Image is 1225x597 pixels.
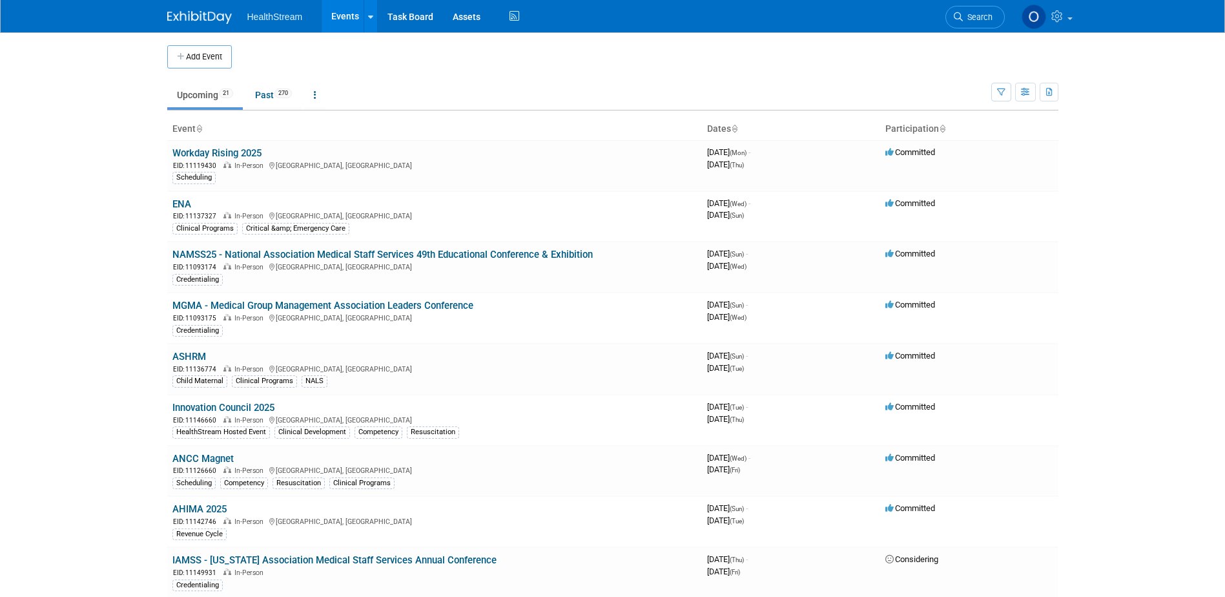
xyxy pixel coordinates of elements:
[172,529,227,540] div: Revenue Cycle
[939,123,945,134] a: Sort by Participation Type
[219,89,233,98] span: 21
[223,416,231,423] img: In-Person Event
[730,149,746,156] span: (Mon)
[880,118,1058,140] th: Participation
[167,118,702,140] th: Event
[223,569,231,575] img: In-Person Event
[223,518,231,524] img: In-Person Event
[707,160,744,169] span: [DATE]
[730,455,746,462] span: (Wed)
[172,312,697,323] div: [GEOGRAPHIC_DATA], [GEOGRAPHIC_DATA]
[885,402,935,412] span: Committed
[748,453,750,463] span: -
[173,417,221,424] span: EID: 11146660
[172,223,238,235] div: Clinical Programs
[242,223,349,235] div: Critical &amp; Emergency Care
[707,363,744,373] span: [DATE]
[223,162,231,168] img: In-Person Event
[172,210,697,221] div: [GEOGRAPHIC_DATA], [GEOGRAPHIC_DATA]
[172,198,191,210] a: ENA
[172,351,206,362] a: ASHRM
[274,89,292,98] span: 270
[730,365,744,372] span: (Tue)
[172,274,223,286] div: Credentialing
[731,123,737,134] a: Sort by Start Date
[746,249,748,258] span: -
[730,518,744,525] span: (Tue)
[172,426,270,438] div: HealthStream Hosted Event
[730,416,744,423] span: (Thu)
[963,12,993,22] span: Search
[234,162,267,170] span: In-Person
[1022,5,1046,29] img: Olivia Christopher
[707,414,744,424] span: [DATE]
[223,314,231,320] img: In-Person Event
[885,147,935,157] span: Committed
[234,212,267,220] span: In-Person
[234,365,267,373] span: In-Person
[730,404,744,411] span: (Tue)
[730,569,740,576] span: (Fri)
[748,147,750,157] span: -
[885,300,935,309] span: Committed
[234,466,267,475] span: In-Person
[173,467,221,474] span: EID: 11126660
[274,426,350,438] div: Clinical Development
[707,147,750,157] span: [DATE]
[885,249,935,258] span: Committed
[329,477,395,489] div: Clinical Programs
[172,147,262,159] a: Workday Rising 2025
[746,351,748,361] span: -
[730,505,744,512] span: (Sun)
[172,375,227,387] div: Child Maternal
[885,351,935,361] span: Committed
[730,466,740,474] span: (Fri)
[172,477,216,489] div: Scheduling
[707,402,748,412] span: [DATE]
[245,83,302,107] a: Past270
[730,162,744,169] span: (Thu)
[707,210,744,220] span: [DATE]
[707,261,746,271] span: [DATE]
[172,516,697,527] div: [GEOGRAPHIC_DATA], [GEOGRAPHIC_DATA]
[707,516,744,525] span: [DATE]
[234,416,267,424] span: In-Person
[730,263,746,270] span: (Wed)
[234,518,267,526] span: In-Person
[172,414,697,425] div: [GEOGRAPHIC_DATA], [GEOGRAPHIC_DATA]
[232,375,297,387] div: Clinical Programs
[748,198,750,208] span: -
[172,402,274,414] a: Innovation Council 2025
[223,365,231,372] img: In-Person Event
[172,249,593,260] a: NAMSS25 - National Association Medical Staff Services 49th Educational Conference & Exhibition
[234,263,267,271] span: In-Person
[234,569,267,577] span: In-Person
[247,12,303,22] span: HealthStream
[730,212,744,219] span: (Sun)
[223,212,231,218] img: In-Person Event
[172,160,697,171] div: [GEOGRAPHIC_DATA], [GEOGRAPHIC_DATA]
[707,567,740,576] span: [DATE]
[707,554,748,564] span: [DATE]
[746,402,748,412] span: -
[885,554,938,564] span: Considering
[173,366,221,373] span: EID: 11136774
[223,263,231,269] img: In-Person Event
[172,172,216,183] div: Scheduling
[707,198,750,208] span: [DATE]
[173,518,221,525] span: EID: 11142746
[707,503,748,513] span: [DATE]
[173,315,221,322] span: EID: 11093175
[172,580,223,591] div: Credentialing
[172,325,223,337] div: Credentialing
[196,123,202,134] a: Sort by Event Name
[167,83,243,107] a: Upcoming21
[355,426,402,438] div: Competency
[730,302,744,309] span: (Sun)
[234,314,267,322] span: In-Person
[730,314,746,321] span: (Wed)
[167,11,232,24] img: ExhibitDay
[707,351,748,361] span: [DATE]
[746,300,748,309] span: -
[730,353,744,360] span: (Sun)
